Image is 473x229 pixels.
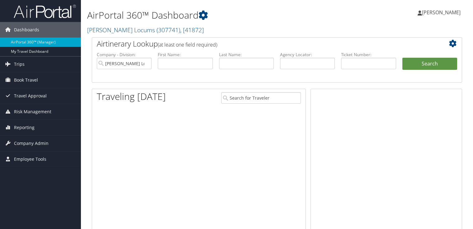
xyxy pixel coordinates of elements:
label: Ticket Number: [341,52,396,58]
img: airportal-logo.png [14,4,76,19]
span: [PERSON_NAME] [422,9,461,16]
span: Risk Management [14,104,51,119]
span: (at least one field required) [158,41,217,48]
h2: Airtinerary Lookup [97,38,426,49]
a: [PERSON_NAME] Locums [87,26,204,34]
span: ( 307741 ) [157,26,180,34]
span: , [ 41872 ] [180,26,204,34]
h1: Traveling [DATE] [97,90,166,103]
span: Dashboards [14,22,39,38]
h1: AirPortal 360™ Dashboard [87,9,340,22]
button: Search [402,58,457,70]
span: Travel Approval [14,88,47,104]
label: Agency Locator: [280,52,335,58]
label: Company - Division: [97,52,152,58]
span: Reporting [14,120,35,135]
span: Company Admin [14,136,49,151]
input: Search for Traveler [221,92,301,104]
a: [PERSON_NAME] [418,3,467,22]
span: Book Travel [14,72,38,88]
span: Employee Tools [14,151,46,167]
label: First Name: [158,52,213,58]
label: Last Name: [219,52,274,58]
span: Trips [14,56,25,72]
